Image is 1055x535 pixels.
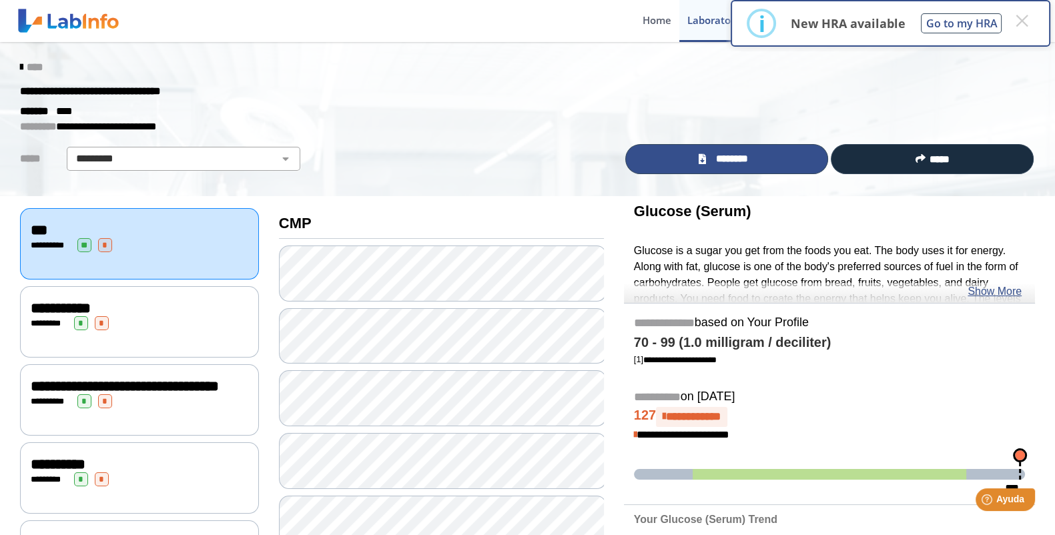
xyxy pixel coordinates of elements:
[634,514,777,525] b: Your Glucose (Serum) Trend
[279,215,312,231] b: CMP
[790,15,905,31] p: New HRA available
[634,316,1025,331] h5: based on Your Profile
[1010,9,1034,33] button: Close this dialog
[634,390,1025,405] h5: on [DATE]
[634,335,1025,351] h4: 70 - 99 (1.0 milligram / deciliter)
[921,13,1002,33] button: Go to my HRA
[634,203,751,219] b: Glucose (Serum)
[634,243,1025,339] p: Glucose is a sugar you get from the foods you eat. The body uses it for energy. Along with fat, g...
[968,284,1022,300] a: Show More
[758,11,765,35] div: i
[634,354,717,364] a: [1]
[936,483,1040,520] iframe: Help widget launcher
[634,407,1025,427] h4: 127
